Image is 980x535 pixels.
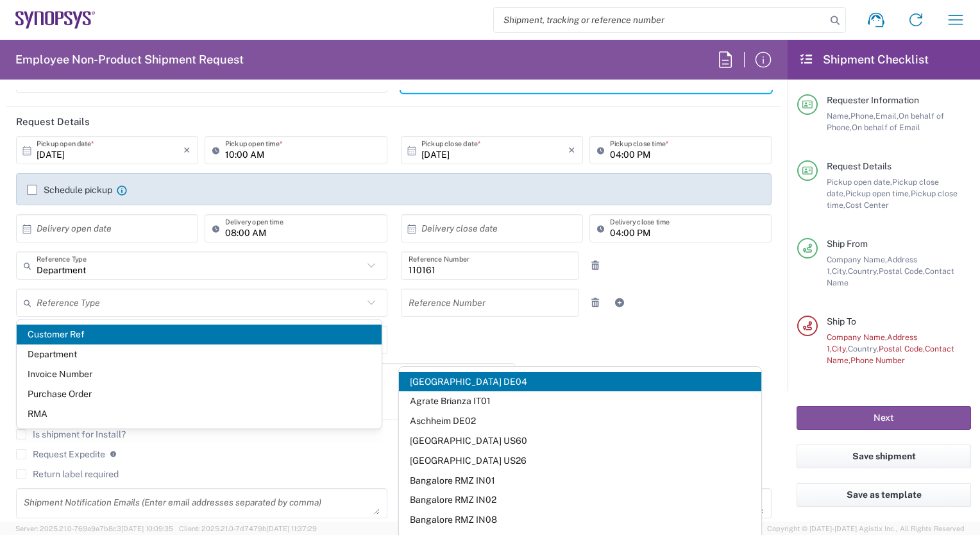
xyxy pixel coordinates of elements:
[611,294,629,312] a: Add Reference
[17,384,382,404] span: Purchase Order
[827,239,868,249] span: Ship From
[848,344,879,353] span: Country,
[183,140,190,160] i: ×
[586,257,604,275] a: Remove Reference
[879,266,925,276] span: Postal Code,
[845,189,911,198] span: Pickup open time,
[179,525,317,532] span: Client: 2025.21.0-7d7479b
[399,471,761,491] span: Bangalore RMZ IN01
[848,266,879,276] span: Country,
[797,445,971,468] button: Save shipment
[399,490,761,510] span: Bangalore RMZ IN02
[832,344,848,353] span: City,
[15,52,244,67] h2: Employee Non-Product Shipment Request
[797,406,971,430] button: Next
[121,525,173,532] span: [DATE] 10:09:35
[16,429,126,439] label: Is shipment for Install?
[827,111,850,121] span: Name,
[568,140,575,160] i: ×
[827,177,892,187] span: Pickup open date,
[767,523,965,534] span: Copyright © [DATE]-[DATE] Agistix Inc., All Rights Reserved
[827,316,856,327] span: Ship To
[875,111,899,121] span: Email,
[827,95,919,105] span: Requester Information
[494,8,826,32] input: Shipment, tracking or reference number
[832,266,848,276] span: City,
[17,325,382,344] span: Customer Ref
[827,255,887,264] span: Company Name,
[17,404,382,424] span: RMA
[17,344,382,364] span: Department
[845,200,889,210] span: Cost Center
[27,185,112,195] label: Schedule pickup
[399,372,761,392] span: [GEOGRAPHIC_DATA] DE04
[827,161,891,171] span: Request Details
[827,332,887,342] span: Company Name,
[17,364,382,384] span: Invoice Number
[16,469,119,479] label: Return label required
[850,111,875,121] span: Phone,
[797,483,971,507] button: Save as template
[399,510,761,530] span: Bangalore RMZ IN08
[399,411,761,431] span: Aschheim DE02
[15,525,173,532] span: Server: 2025.21.0-769a9a7b8c3
[16,449,105,459] label: Request Expedite
[850,355,905,365] span: Phone Number
[399,451,761,471] span: [GEOGRAPHIC_DATA] US26
[399,431,761,451] span: [GEOGRAPHIC_DATA] US60
[586,294,604,312] a: Remove Reference
[16,115,90,128] h2: Request Details
[267,525,317,532] span: [DATE] 11:37:29
[799,52,929,67] h2: Shipment Checklist
[879,344,925,353] span: Postal Code,
[852,123,920,132] span: On behalf of Email
[399,391,761,411] span: Agrate Brianza IT01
